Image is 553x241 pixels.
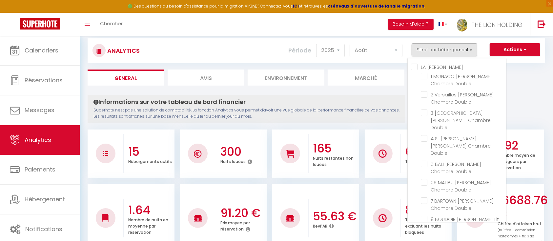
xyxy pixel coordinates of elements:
[103,151,108,156] img: NO IMAGE
[379,214,387,222] img: NO IMAGE
[538,20,546,28] img: logout
[220,219,250,232] p: Prix moyen par réservation
[431,161,481,175] span: 5 BALI [PERSON_NAME] Chambre Double
[313,154,354,167] p: Nuits restantes non louées
[431,110,491,131] span: 3 [GEOGRAPHIC_DATA] [PERSON_NAME] Chambre Double
[471,21,522,29] span: THE LION HOLDING
[328,70,404,86] li: Marché
[498,151,535,171] p: Nombre moyen de voyageurs par réservation
[25,225,62,233] span: Notifications
[288,43,311,58] label: Période
[405,216,449,235] p: Taux d'occupation en excluant les nuits bloquées
[405,203,450,217] h3: 89.82 %
[25,46,58,54] span: Calendriers
[293,3,299,9] a: ICI
[490,43,540,56] button: Actions
[128,216,168,235] p: Nombre de nuits en moyenne par réservation
[498,193,542,221] h3: 16688.76 €
[128,203,173,217] h3: 1.64
[5,3,25,22] button: Ouvrir le widget de chat LiveChat
[248,70,324,86] li: Environnement
[88,70,164,86] li: General
[405,157,443,164] p: Taux d'occupation
[457,19,467,31] img: ...
[220,157,246,164] p: Nuits louées
[25,136,51,144] span: Analytics
[106,43,140,58] h3: Analytics
[412,43,477,56] button: Filtrer par hébergement
[25,195,65,203] span: Hébergement
[405,145,450,159] h3: 64.52 %
[93,98,399,106] h4: Informations sur votre tableau de bord financier
[313,210,358,223] h3: 55.63 €
[431,91,494,105] span: 2 Versailles [PERSON_NAME] Chambre Double
[431,198,494,211] span: 7 BARTOWN [PERSON_NAME] Chambre Double
[313,142,358,155] h3: 165
[25,76,63,84] span: Réservations
[328,3,425,9] a: créneaux d'ouverture de la salle migration
[20,18,60,30] img: Super Booking
[220,206,265,220] h3: 91.20 €
[168,70,244,86] li: Avis
[220,145,265,159] h3: 300
[128,157,172,164] p: Hébergements actifs
[431,135,491,156] span: 4 St [PERSON_NAME] [PERSON_NAME] Chambre Double
[25,165,55,173] span: Paiements
[25,106,54,114] span: Messages
[100,20,123,27] span: Chercher
[431,73,492,87] span: 1 MONACO [PERSON_NAME] Chambre Double
[452,13,531,36] a: ... THE LION HOLDING
[388,19,434,30] button: Besoin d'aide ?
[93,107,399,120] p: Superhote n'est pas une solution de comptabilité. La fonction Analytics vous permet d'avoir une v...
[128,145,173,159] h3: 15
[313,222,327,229] p: RevPAR
[498,139,542,152] h3: 1.92
[431,179,491,193] span: 06 MALIBU [PERSON_NAME] Chambre Double
[95,13,128,36] a: Chercher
